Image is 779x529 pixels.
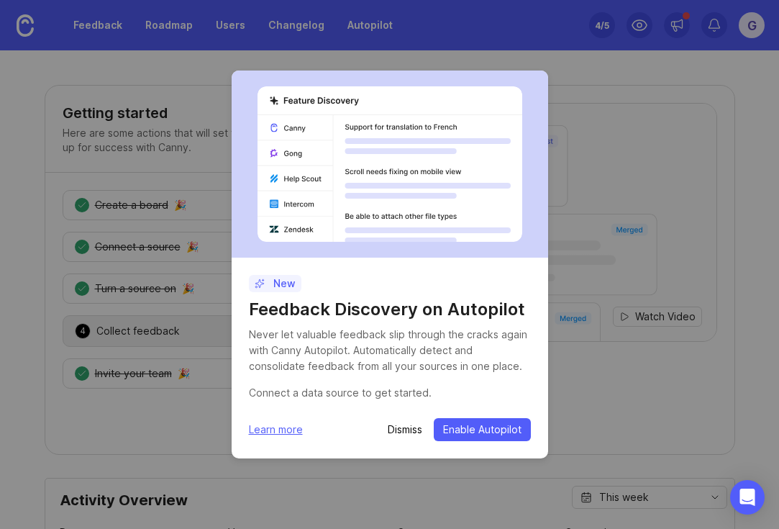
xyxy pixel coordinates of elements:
p: New [255,276,296,291]
span: Enable Autopilot [443,422,521,437]
img: autopilot-456452bdd303029aca878276f8eef889.svg [258,86,522,242]
h1: Feedback Discovery on Autopilot [249,298,531,321]
button: Enable Autopilot [434,418,531,441]
a: Learn more [249,422,303,438]
button: Dismiss [388,422,422,437]
div: Never let valuable feedback slip through the cracks again with Canny Autopilot. Automatically det... [249,327,531,374]
div: Open Intercom Messenger [730,480,765,515]
div: Connect a data source to get started. [249,385,531,401]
